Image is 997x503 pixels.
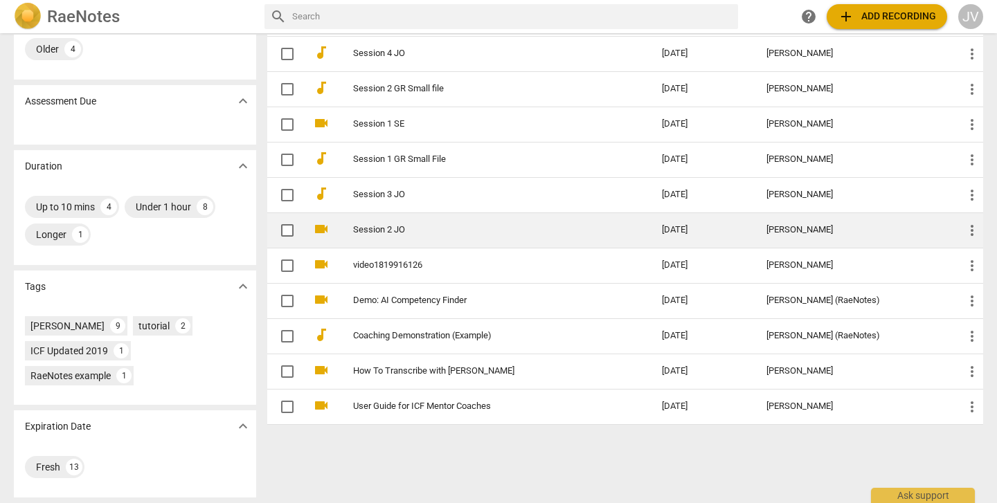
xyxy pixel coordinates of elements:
span: more_vert [964,116,980,133]
div: RaeNotes example [30,369,111,383]
td: [DATE] [651,248,755,283]
span: expand_more [235,418,251,435]
span: more_vert [964,363,980,380]
div: 4 [100,199,117,215]
span: more_vert [964,222,980,239]
a: Session 1 SE [353,119,612,129]
a: Session 1 GR Small File [353,154,612,165]
div: [PERSON_NAME] [766,48,942,59]
p: Assessment Due [25,94,96,109]
td: [DATE] [651,177,755,212]
td: [DATE] [651,283,755,318]
span: more_vert [964,187,980,203]
span: videocam [313,397,330,414]
input: Search [292,6,733,28]
span: audiotrack [313,185,330,202]
td: [DATE] [651,36,755,71]
div: 1 [114,343,129,358]
span: videocam [313,256,330,273]
div: [PERSON_NAME] (RaeNotes) [766,331,942,341]
a: Session 2 GR Small file [353,84,612,94]
button: Show more [233,156,253,176]
div: Older [36,42,59,56]
span: more_vert [964,257,980,274]
a: Help [796,4,821,29]
a: User Guide for ICF Mentor Coaches [353,401,612,412]
div: [PERSON_NAME] [766,401,942,412]
td: [DATE] [651,71,755,107]
span: videocam [313,362,330,378]
span: videocam [313,291,330,308]
span: search [270,8,287,25]
span: more_vert [964,328,980,345]
a: LogoRaeNotes [14,3,253,30]
div: 1 [72,226,89,243]
div: [PERSON_NAME] [766,366,942,376]
div: Longer [36,228,66,241]
span: audiotrack [313,44,330,61]
a: How To Transcribe with [PERSON_NAME] [353,366,612,376]
div: [PERSON_NAME] [30,319,105,333]
span: expand_more [235,278,251,295]
span: expand_more [235,93,251,109]
div: 9 [110,318,125,333]
div: Ask support [871,488,975,503]
span: expand_more [235,158,251,174]
span: audiotrack [313,150,330,167]
div: Fresh [36,460,60,474]
div: [PERSON_NAME] [766,260,942,271]
td: [DATE] [651,142,755,177]
button: Upload [827,4,947,29]
td: [DATE] [651,318,755,354]
span: videocam [313,115,330,131]
div: [PERSON_NAME] [766,119,942,129]
span: add [838,8,854,25]
div: [PERSON_NAME] [766,84,942,94]
p: Tags [25,280,46,294]
span: more_vert [964,46,980,62]
td: [DATE] [651,212,755,248]
button: Show more [233,91,253,111]
div: 13 [66,459,82,475]
td: [DATE] [651,354,755,389]
div: Under 1 hour [136,200,191,214]
td: [DATE] [651,389,755,424]
button: Show more [233,416,253,437]
div: tutorial [138,319,170,333]
span: audiotrack [313,80,330,96]
div: [PERSON_NAME] [766,190,942,200]
div: [PERSON_NAME] [766,154,942,165]
span: more_vert [964,293,980,309]
h2: RaeNotes [47,7,120,26]
span: audiotrack [313,327,330,343]
div: 1 [116,368,132,383]
div: 2 [175,318,190,333]
span: videocam [313,221,330,237]
a: Session 3 JO [353,190,612,200]
span: more_vert [964,152,980,168]
div: [PERSON_NAME] [766,225,942,235]
p: Expiration Date [25,419,91,434]
span: more_vert [964,399,980,415]
img: Logo [14,3,42,30]
td: [DATE] [651,107,755,142]
a: Session 4 JO [353,48,612,59]
div: [PERSON_NAME] (RaeNotes) [766,295,942,306]
a: Session 2 JO [353,225,612,235]
div: Up to 10 mins [36,200,95,214]
button: JV [958,4,983,29]
span: Add recording [838,8,936,25]
a: Demo: AI Competency Finder [353,295,612,306]
div: ICF Updated 2019 [30,344,108,358]
span: help [800,8,817,25]
a: Coaching Demonstration (Example) [353,331,612,341]
p: Duration [25,159,62,174]
div: 8 [197,199,213,215]
span: more_vert [964,81,980,98]
button: Show more [233,276,253,297]
a: video1819916126 [353,260,612,271]
div: 4 [64,41,81,57]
